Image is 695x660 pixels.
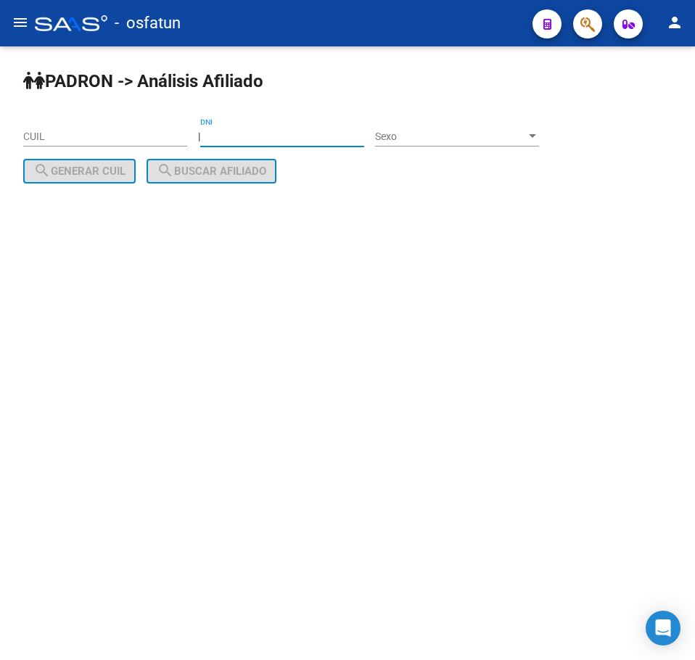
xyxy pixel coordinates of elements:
button: Generar CUIL [23,159,136,183]
span: Buscar afiliado [157,165,266,178]
mat-icon: menu [12,14,29,31]
span: Generar CUIL [33,165,126,178]
span: - osfatun [115,7,181,39]
mat-icon: search [157,162,174,180]
div: | [23,131,550,178]
button: Buscar afiliado [147,159,276,183]
span: Sexo [375,131,526,143]
div: Open Intercom Messenger [646,611,680,645]
mat-icon: person [666,14,683,31]
strong: PADRON -> Análisis Afiliado [23,71,263,91]
mat-icon: search [33,162,51,180]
